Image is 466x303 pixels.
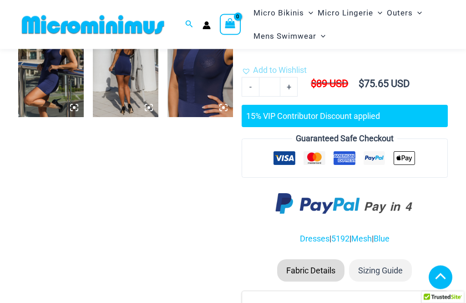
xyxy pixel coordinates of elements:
[251,1,315,25] a: Micro BikinisMenu ToggleMenu Toggle
[246,110,443,123] div: 15% VIP Contributor Discount applied
[253,1,304,25] span: Micro Bikinis
[277,260,344,282] li: Fabric Details
[253,66,307,75] span: Add to Wishlist
[242,232,448,246] p: | | |
[280,77,298,97] a: +
[315,1,385,25] a: Micro LingerieMenu ToggleMenu Toggle
[242,77,259,97] a: -
[316,25,325,48] span: Menu Toggle
[18,15,168,35] img: MM SHOP LOGO FLAT
[185,19,193,31] a: Search icon link
[349,260,412,282] li: Sizing Guide
[259,77,280,97] input: Product quantity
[300,234,329,244] a: Dresses
[292,132,397,146] legend: Guaranteed Safe Checkout
[413,1,422,25] span: Menu Toggle
[304,1,313,25] span: Menu Toggle
[167,19,233,118] img: Desire Me Navy 5192 Dress
[387,1,413,25] span: Outers
[93,19,158,118] img: Desire Me Navy 5192 Dress
[242,64,307,77] a: Add to Wishlist
[18,19,84,118] img: Desire Me Navy 5192 Dress
[203,21,211,30] a: Account icon link
[311,78,348,90] bdi: 89 USD
[220,14,241,35] a: View Shopping Cart, empty
[373,1,382,25] span: Menu Toggle
[374,234,390,244] a: Blue
[311,78,316,90] span: $
[351,234,372,244] a: Mesh
[253,25,316,48] span: Mens Swimwear
[331,234,349,244] a: 5192
[318,1,373,25] span: Micro Lingerie
[251,25,328,48] a: Mens SwimwearMenu ToggleMenu Toggle
[359,78,364,90] span: $
[385,1,424,25] a: OutersMenu ToggleMenu Toggle
[359,78,410,90] bdi: 75.65 USD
